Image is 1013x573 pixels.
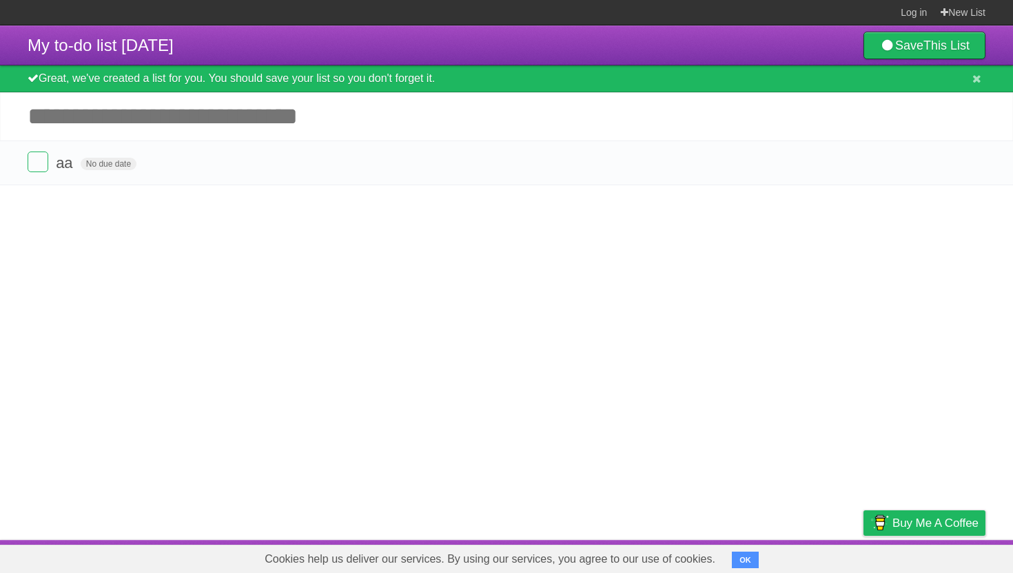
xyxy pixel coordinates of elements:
label: Done [28,152,48,172]
span: aa [56,154,76,171]
span: Buy me a coffee [892,511,979,535]
button: OK [732,552,759,568]
img: Buy me a coffee [870,511,889,534]
b: This List [923,39,970,52]
a: SaveThis List [863,32,985,59]
span: My to-do list [DATE] [28,36,174,54]
a: Developers [726,543,781,570]
a: Suggest a feature [899,543,985,570]
span: No due date [81,158,136,170]
a: Privacy [846,543,881,570]
a: Terms [799,543,829,570]
a: Buy me a coffee [863,510,985,536]
a: About [680,543,709,570]
span: Cookies help us deliver our services. By using our services, you agree to our use of cookies. [251,545,729,573]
